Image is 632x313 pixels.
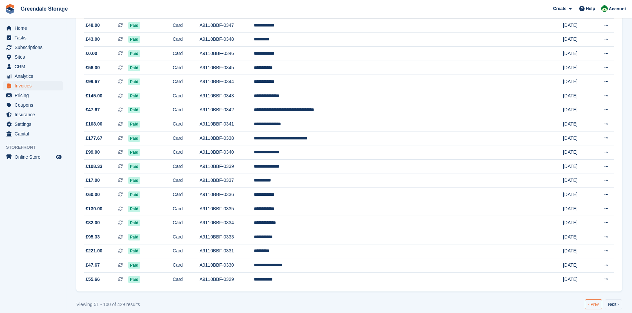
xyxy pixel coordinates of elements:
span: Paid [128,78,140,85]
a: menu [3,81,63,90]
td: Card [173,230,200,244]
a: menu [3,91,63,100]
span: Create [553,5,566,12]
span: Coupons [15,100,54,110]
td: [DATE] [563,230,593,244]
span: £60.00 [86,191,100,198]
td: [DATE] [563,202,593,216]
span: £108.00 [86,121,103,128]
td: Card [173,131,200,145]
span: Paid [128,121,140,128]
td: [DATE] [563,75,593,89]
td: A9110BBF-0343 [199,89,254,103]
span: Settings [15,120,54,129]
td: A9110BBF-0333 [199,230,254,244]
span: £17.00 [86,177,100,184]
td: A9110BBF-0342 [199,103,254,117]
span: £130.00 [86,205,103,212]
span: Paid [128,93,140,99]
a: menu [3,72,63,81]
span: Paid [128,135,140,142]
img: stora-icon-8386f47178a22dfd0bd8f6a31ec36ba5ce8667c1dd55bd0f319d3a0aa187defe.svg [5,4,15,14]
span: £95.33 [86,234,100,240]
img: Jon [601,5,608,12]
td: [DATE] [563,131,593,145]
td: A9110BBF-0334 [199,216,254,230]
span: £56.00 [86,64,100,71]
span: £55.66 [86,276,100,283]
td: [DATE] [563,174,593,188]
span: Paid [128,163,140,170]
span: Subscriptions [15,43,54,52]
td: Card [173,145,200,160]
span: Paid [128,107,140,113]
td: [DATE] [563,19,593,33]
td: A9110BBF-0348 [199,32,254,47]
span: Paid [128,262,140,269]
td: A9110BBF-0329 [199,272,254,286]
td: A9110BBF-0336 [199,188,254,202]
td: Card [173,160,200,174]
td: A9110BBF-0335 [199,202,254,216]
a: menu [3,120,63,129]
td: Card [173,32,200,47]
td: Card [173,258,200,273]
span: Pricing [15,91,54,100]
span: £99.67 [86,78,100,85]
a: menu [3,33,63,42]
span: Capital [15,129,54,138]
span: Paid [128,50,140,57]
span: Paid [128,65,140,71]
span: Paid [128,191,140,198]
span: Paid [128,220,140,226]
span: £43.00 [86,36,100,43]
td: Card [173,61,200,75]
span: Paid [128,36,140,43]
a: Greendale Storage [18,3,70,14]
td: Card [173,174,200,188]
span: Analytics [15,72,54,81]
span: Sites [15,52,54,62]
td: A9110BBF-0340 [199,145,254,160]
td: [DATE] [563,61,593,75]
td: [DATE] [563,188,593,202]
span: Paid [128,22,140,29]
a: menu [3,152,63,162]
span: £108.33 [86,163,103,170]
td: Card [173,272,200,286]
span: Online Store [15,152,54,162]
span: £47.67 [86,106,100,113]
td: [DATE] [563,89,593,103]
span: Help [586,5,595,12]
a: menu [3,52,63,62]
td: [DATE] [563,32,593,47]
a: menu [3,24,63,33]
span: £47.67 [86,262,100,269]
td: [DATE] [563,117,593,131]
td: A9110BBF-0346 [199,47,254,61]
td: A9110BBF-0337 [199,174,254,188]
span: Paid [128,149,140,156]
span: CRM [15,62,54,71]
td: [DATE] [563,47,593,61]
td: [DATE] [563,160,593,174]
span: £0.00 [86,50,97,57]
span: £82.00 [86,219,100,226]
nav: Pages [584,299,623,309]
td: Card [173,103,200,117]
td: Card [173,89,200,103]
td: [DATE] [563,103,593,117]
td: A9110BBF-0339 [199,160,254,174]
span: £177.67 [86,135,103,142]
span: Paid [128,206,140,212]
td: A9110BBF-0347 [199,19,254,33]
td: A9110BBF-0331 [199,244,254,258]
span: £48.00 [86,22,100,29]
td: Card [173,47,200,61]
span: Home [15,24,54,33]
td: [DATE] [563,145,593,160]
span: Paid [128,276,140,283]
td: A9110BBF-0330 [199,258,254,273]
td: [DATE] [563,272,593,286]
span: Account [609,6,626,12]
